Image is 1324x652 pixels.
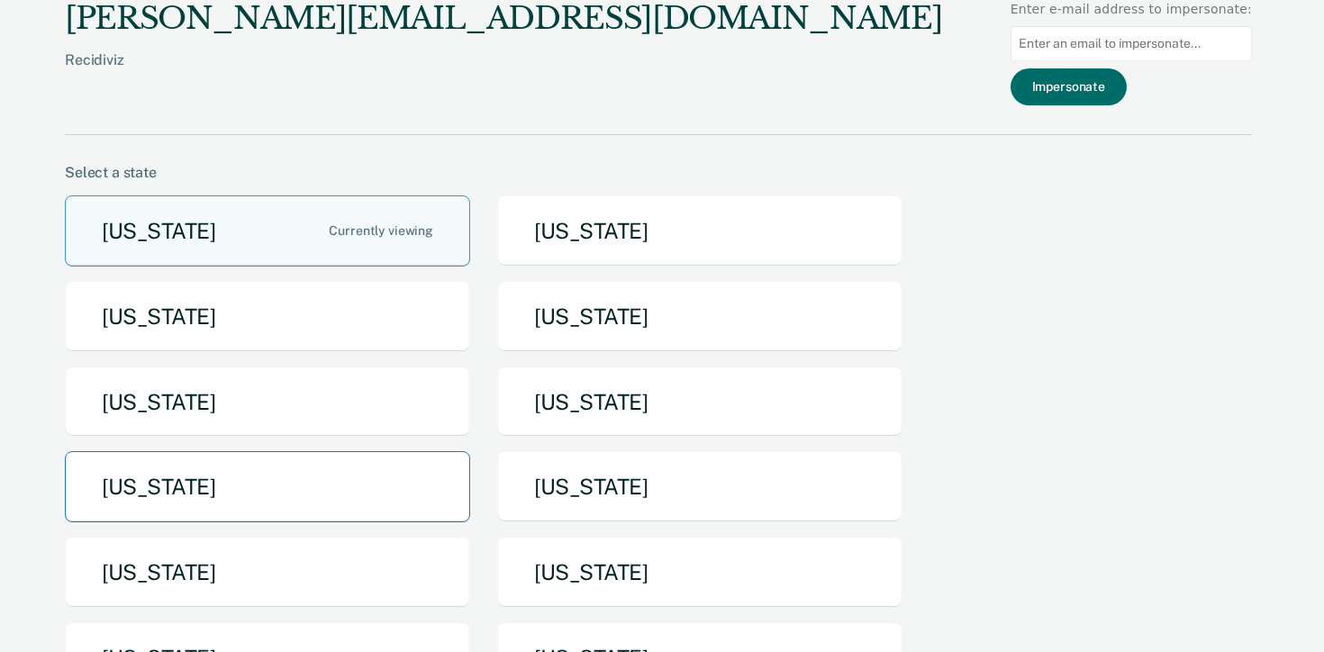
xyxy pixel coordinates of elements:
[65,51,942,97] div: Recidiviz
[65,164,1252,181] div: Select a state
[497,281,902,352] button: [US_STATE]
[65,537,470,608] button: [US_STATE]
[497,367,902,438] button: [US_STATE]
[1011,68,1127,105] button: Impersonate
[65,451,470,522] button: [US_STATE]
[65,281,470,352] button: [US_STATE]
[497,537,902,608] button: [US_STATE]
[497,451,902,522] button: [US_STATE]
[497,195,902,267] button: [US_STATE]
[65,195,470,267] button: [US_STATE]
[65,367,470,438] button: [US_STATE]
[1011,26,1252,61] input: Enter an email to impersonate...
